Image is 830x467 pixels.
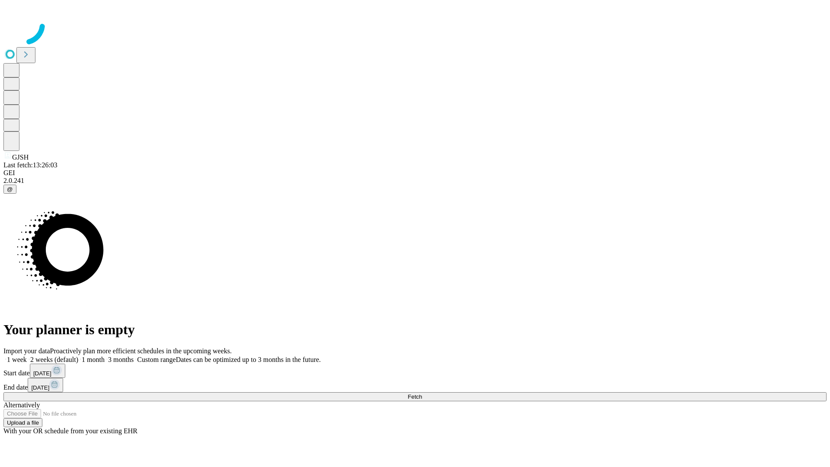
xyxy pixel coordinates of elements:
[82,356,105,363] span: 1 month
[30,356,78,363] span: 2 weeks (default)
[33,370,51,377] span: [DATE]
[3,427,137,435] span: With your OR schedule from your existing EHR
[3,418,42,427] button: Upload a file
[108,356,134,363] span: 3 months
[7,356,27,363] span: 1 week
[137,356,176,363] span: Custom range
[30,364,65,378] button: [DATE]
[3,177,827,185] div: 2.0.241
[3,185,16,194] button: @
[176,356,321,363] span: Dates can be optimized up to 3 months in the future.
[408,393,422,400] span: Fetch
[7,186,13,192] span: @
[28,378,63,392] button: [DATE]
[3,161,57,169] span: Last fetch: 13:26:03
[3,392,827,401] button: Fetch
[3,322,827,338] h1: Your planner is empty
[12,154,29,161] span: GJSH
[3,364,827,378] div: Start date
[50,347,232,355] span: Proactively plan more efficient schedules in the upcoming weeks.
[31,384,49,391] span: [DATE]
[3,347,50,355] span: Import your data
[3,401,40,409] span: Alternatively
[3,169,827,177] div: GEI
[3,378,827,392] div: End date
